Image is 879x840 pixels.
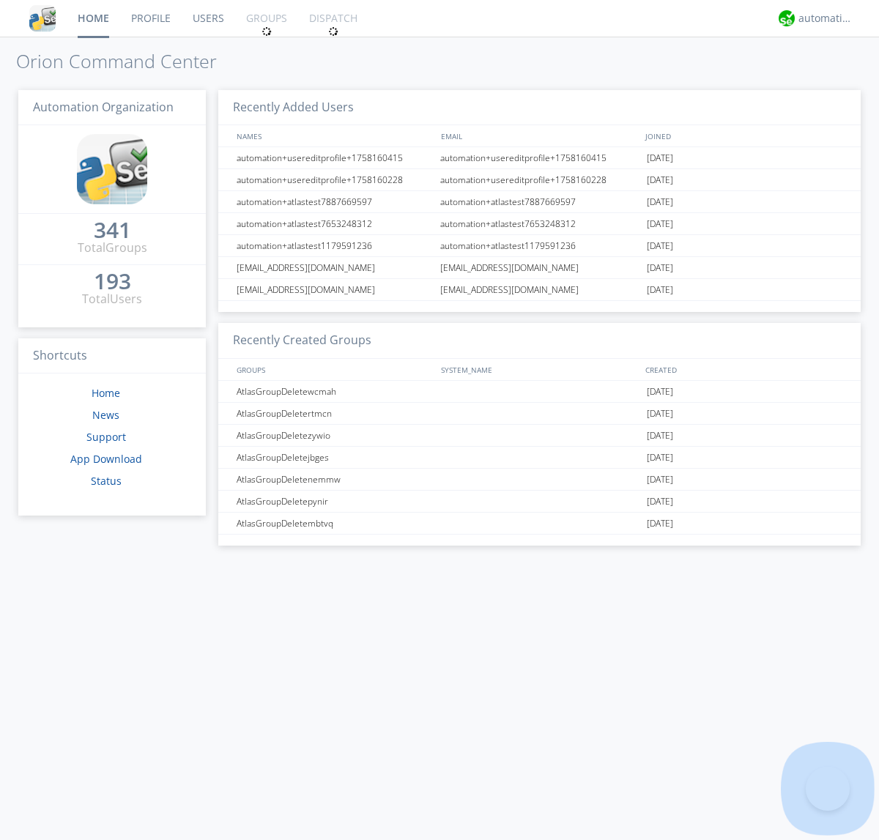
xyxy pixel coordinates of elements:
span: [DATE] [647,147,673,169]
span: [DATE] [647,213,673,235]
span: [DATE] [647,381,673,403]
a: App Download [70,452,142,466]
div: automation+atlas [798,11,853,26]
div: AtlasGroupDeletejbges [233,447,436,468]
div: SYSTEM_NAME [437,359,642,380]
div: AtlasGroupDeletenemmw [233,469,436,490]
div: automation+usereditprofile+1758160228 [437,169,643,190]
a: AtlasGroupDeletezywio[DATE] [218,425,861,447]
a: Home [92,386,120,400]
div: automation+usereditprofile+1758160415 [233,147,436,168]
div: NAMES [233,125,434,146]
a: News [92,408,119,422]
a: Support [86,430,126,444]
div: automation+atlastest1179591236 [437,235,643,256]
div: [EMAIL_ADDRESS][DOMAIN_NAME] [437,279,643,300]
span: [DATE] [647,469,673,491]
img: d2d01cd9b4174d08988066c6d424eccd [779,10,795,26]
a: automation+usereditprofile+1758160228automation+usereditprofile+1758160228[DATE] [218,169,861,191]
a: [EMAIL_ADDRESS][DOMAIN_NAME][EMAIL_ADDRESS][DOMAIN_NAME][DATE] [218,257,861,279]
a: automation+atlastest7887669597automation+atlastest7887669597[DATE] [218,191,861,213]
a: AtlasGroupDeletepynir[DATE] [218,491,861,513]
img: cddb5a64eb264b2086981ab96f4c1ba7 [29,5,56,31]
a: AtlasGroupDeletertmcn[DATE] [218,403,861,425]
div: automation+atlastest7887669597 [233,191,436,212]
div: automation+atlastest1179591236 [233,235,436,256]
a: automation+atlastest7653248312automation+atlastest7653248312[DATE] [218,213,861,235]
span: [DATE] [647,403,673,425]
a: AtlasGroupDeletembtvq[DATE] [218,513,861,535]
iframe: Toggle Customer Support [806,767,850,811]
span: [DATE] [647,235,673,257]
span: [DATE] [647,191,673,213]
div: 341 [94,223,131,237]
div: GROUPS [233,359,434,380]
span: [DATE] [647,169,673,191]
div: AtlasGroupDeletepynir [233,491,436,512]
h3: Recently Added Users [218,90,861,126]
div: automation+atlastest7653248312 [233,213,436,234]
img: spin.svg [328,26,338,37]
div: Total Groups [78,239,147,256]
div: automation+atlastest7653248312 [437,213,643,234]
div: AtlasGroupDeletezywio [233,425,436,446]
img: spin.svg [262,26,272,37]
span: [DATE] [647,491,673,513]
div: 193 [94,274,131,289]
h3: Recently Created Groups [218,323,861,359]
a: automation+atlastest1179591236automation+atlastest1179591236[DATE] [218,235,861,257]
h3: Shortcuts [18,338,206,374]
div: EMAIL [437,125,642,146]
a: 193 [94,274,131,291]
a: AtlasGroupDeletewcmah[DATE] [218,381,861,403]
div: [EMAIL_ADDRESS][DOMAIN_NAME] [437,257,643,278]
span: [DATE] [647,257,673,279]
span: [DATE] [647,279,673,301]
a: AtlasGroupDeletenemmw[DATE] [218,469,861,491]
a: Status [91,474,122,488]
div: automation+usereditprofile+1758160415 [437,147,643,168]
a: AtlasGroupDeletejbges[DATE] [218,447,861,469]
span: [DATE] [647,425,673,447]
div: automation+usereditprofile+1758160228 [233,169,436,190]
div: [EMAIL_ADDRESS][DOMAIN_NAME] [233,279,436,300]
div: JOINED [642,125,847,146]
img: cddb5a64eb264b2086981ab96f4c1ba7 [77,134,147,204]
span: Automation Organization [33,99,174,115]
div: CREATED [642,359,847,380]
div: [EMAIL_ADDRESS][DOMAIN_NAME] [233,257,436,278]
a: [EMAIL_ADDRESS][DOMAIN_NAME][EMAIL_ADDRESS][DOMAIN_NAME][DATE] [218,279,861,301]
div: automation+atlastest7887669597 [437,191,643,212]
div: AtlasGroupDeletertmcn [233,403,436,424]
div: Total Users [82,291,142,308]
span: [DATE] [647,513,673,535]
a: 341 [94,223,131,239]
div: AtlasGroupDeletewcmah [233,381,436,402]
div: AtlasGroupDeletembtvq [233,513,436,534]
span: [DATE] [647,447,673,469]
a: automation+usereditprofile+1758160415automation+usereditprofile+1758160415[DATE] [218,147,861,169]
